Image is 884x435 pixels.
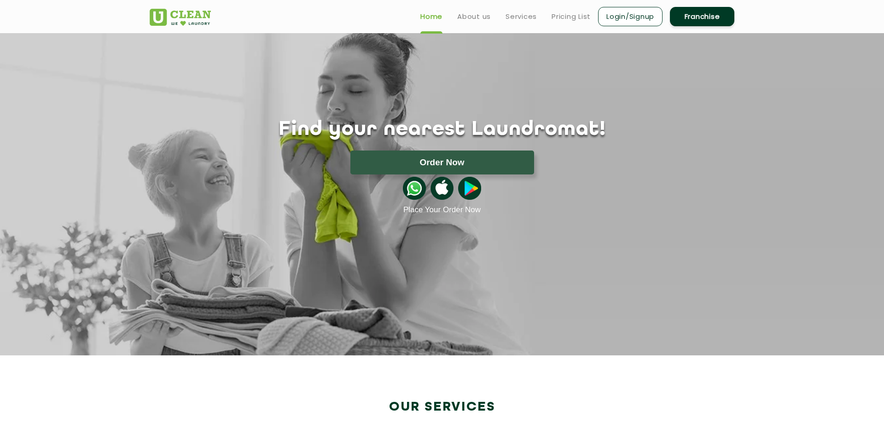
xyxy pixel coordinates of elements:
h1: Find your nearest Laundromat! [143,118,741,141]
img: UClean Laundry and Dry Cleaning [150,9,211,26]
button: Order Now [350,151,534,174]
h2: Our Services [150,400,734,415]
a: Home [420,11,442,22]
a: About us [457,11,491,22]
a: Place Your Order Now [403,205,481,215]
img: playstoreicon.png [458,177,481,200]
img: apple-icon.png [430,177,454,200]
a: Franchise [670,7,734,26]
a: Services [506,11,537,22]
a: Login/Signup [598,7,663,26]
img: whatsappicon.png [403,177,426,200]
a: Pricing List [552,11,591,22]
